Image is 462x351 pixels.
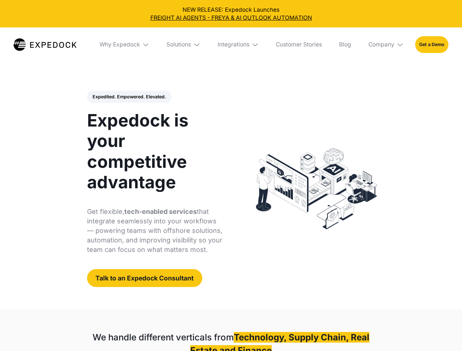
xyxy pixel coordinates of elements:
div: Why Expedock [94,27,155,62]
div: Why Expedock [99,41,140,48]
strong: tech-enabled services [124,208,197,215]
div: Solutions [161,27,206,62]
a: Get a Demo [415,36,448,53]
p: Get flexible, that integrate seamlessly into your workflows — powering teams with offshore soluti... [87,207,223,254]
iframe: Chat Widget [425,316,462,351]
a: Blog [333,27,357,62]
div: Company [363,27,409,62]
a: Customer Stories [270,27,327,62]
div: Company [368,41,394,48]
div: NEW RELEASE: Expedock Launches [6,6,457,22]
h1: Expedock is your competitive advantage [87,110,223,192]
strong: We handle different verticals from [93,332,234,343]
a: Talk to an Expedock Consultant [87,269,202,287]
div: Integrations [212,27,264,62]
a: FREIGHT AI AGENTS - FREYA & AI OUTLOOK AUTOMATION [6,14,457,22]
div: Integrations [218,41,249,48]
div: Solutions [166,41,191,48]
